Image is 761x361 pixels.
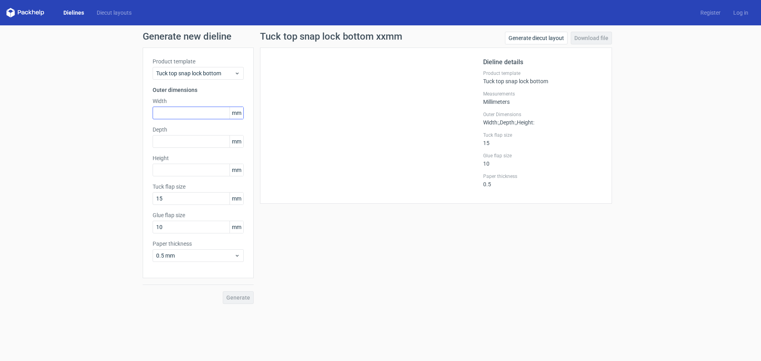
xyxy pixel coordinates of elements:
div: Millimeters [483,91,602,105]
label: Glue flap size [483,153,602,159]
label: Product template [483,70,602,76]
span: , Height : [516,119,534,126]
label: Tuck flap size [153,183,244,191]
label: Paper thickness [153,240,244,248]
label: Paper thickness [483,173,602,180]
h2: Dieline details [483,57,602,67]
h1: Tuck top snap lock bottom xxmm [260,32,402,41]
label: Depth [153,126,244,134]
label: Product template [153,57,244,65]
a: Register [694,9,727,17]
a: Generate diecut layout [505,32,568,44]
label: Outer Dimensions [483,111,602,118]
div: 15 [483,132,602,146]
label: Measurements [483,91,602,97]
span: mm [229,136,243,147]
label: Height [153,154,244,162]
label: Glue flap size [153,211,244,219]
h3: Outer dimensions [153,86,244,94]
label: Width [153,97,244,105]
div: Tuck top snap lock bottom [483,70,602,84]
h1: Generate new dieline [143,32,618,41]
a: Diecut layouts [90,9,138,17]
span: mm [229,107,243,119]
span: mm [229,221,243,233]
span: mm [229,193,243,204]
a: Log in [727,9,755,17]
a: Dielines [57,9,90,17]
div: 0.5 [483,173,602,187]
label: Tuck flap size [483,132,602,138]
span: 0.5 mm [156,252,234,260]
div: 10 [483,153,602,167]
span: Width : [483,119,499,126]
span: , Depth : [499,119,516,126]
span: Tuck top snap lock bottom [156,69,234,77]
span: mm [229,164,243,176]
